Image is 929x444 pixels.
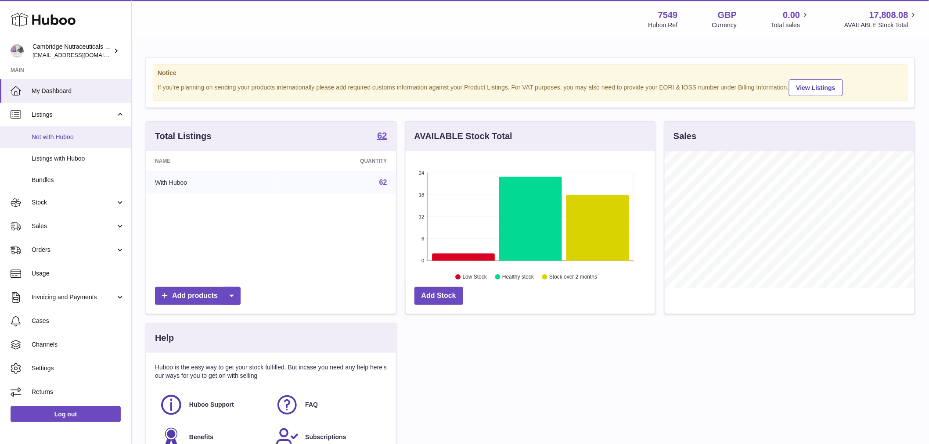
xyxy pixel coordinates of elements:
text: 0 [421,258,424,263]
span: FAQ [305,401,318,409]
a: Add Stock [414,287,463,305]
h3: Help [155,332,174,344]
span: Listings [32,111,115,119]
text: 24 [419,170,424,175]
span: My Dashboard [32,87,125,95]
span: Total sales [771,21,810,29]
a: Huboo Support [159,393,266,417]
p: Huboo is the easy way to get your stock fulfilled. But incase you need any help here's our ways f... [155,363,387,380]
a: 17,808.08 AVAILABLE Stock Total [844,9,918,29]
span: AVAILABLE Stock Total [844,21,918,29]
a: 0.00 Total sales [771,9,810,29]
a: 62 [379,179,387,186]
strong: Notice [158,69,903,77]
div: Currency [712,21,737,29]
span: Invoicing and Payments [32,293,115,301]
span: Subscriptions [305,433,346,441]
strong: 7549 [658,9,678,21]
h3: Total Listings [155,130,212,142]
span: Not with Huboo [32,133,125,141]
text: 6 [421,236,424,241]
a: Log out [11,406,121,422]
div: Cambridge Nutraceuticals Ltd [32,43,112,59]
span: Huboo Support [189,401,234,409]
span: Sales [32,222,115,230]
span: [EMAIL_ADDRESS][DOMAIN_NAME] [32,51,129,58]
span: Returns [32,388,125,396]
span: 17,808.08 [869,9,908,21]
h3: Sales [673,130,696,142]
div: Huboo Ref [648,21,678,29]
text: Healthy stock [502,274,534,280]
span: Usage [32,269,125,278]
span: Stock [32,198,115,207]
th: Quantity [278,151,396,171]
a: Add products [155,287,241,305]
text: 18 [419,192,424,197]
span: Cases [32,317,125,325]
div: If you're planning on sending your products internationally please add required customs informati... [158,78,903,96]
span: Orders [32,246,115,254]
span: Listings with Huboo [32,154,125,163]
td: With Huboo [146,171,278,194]
span: Channels [32,340,125,349]
img: qvc@camnutra.com [11,44,24,57]
strong: 62 [377,131,387,140]
span: 0.00 [783,9,800,21]
a: FAQ [275,393,382,417]
text: Stock over 2 months [549,274,597,280]
span: Bundles [32,176,125,184]
h3: AVAILABLE Stock Total [414,130,512,142]
text: Low Stock [463,274,487,280]
th: Name [146,151,278,171]
text: 12 [419,214,424,219]
span: Benefits [189,433,213,441]
a: 62 [377,131,387,142]
strong: GBP [718,9,737,21]
span: Settings [32,364,125,372]
a: View Listings [789,79,843,96]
